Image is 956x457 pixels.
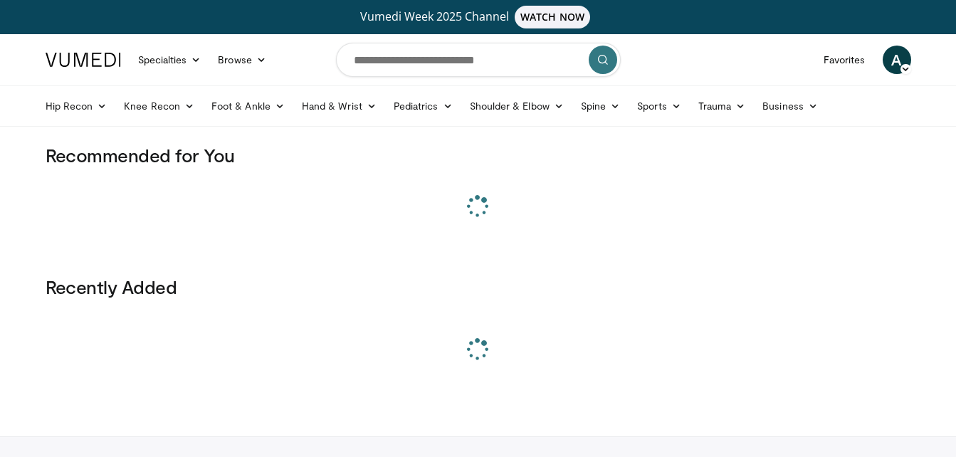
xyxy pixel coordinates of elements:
h3: Recently Added [46,275,911,298]
a: Shoulder & Elbow [461,92,572,120]
a: Trauma [690,92,755,120]
a: Sports [629,92,690,120]
a: Pediatrics [385,92,461,120]
a: Favorites [815,46,874,74]
img: VuMedi Logo [46,53,121,67]
a: A [883,46,911,74]
a: Business [754,92,826,120]
span: WATCH NOW [515,6,590,28]
h3: Recommended for You [46,144,911,167]
a: Hand & Wrist [293,92,385,120]
input: Search topics, interventions [336,43,621,77]
a: Spine [572,92,629,120]
a: Hip Recon [37,92,116,120]
a: Browse [209,46,275,74]
a: Specialties [130,46,210,74]
a: Foot & Ankle [203,92,293,120]
a: Knee Recon [115,92,203,120]
a: Vumedi Week 2025 ChannelWATCH NOW [48,6,909,28]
